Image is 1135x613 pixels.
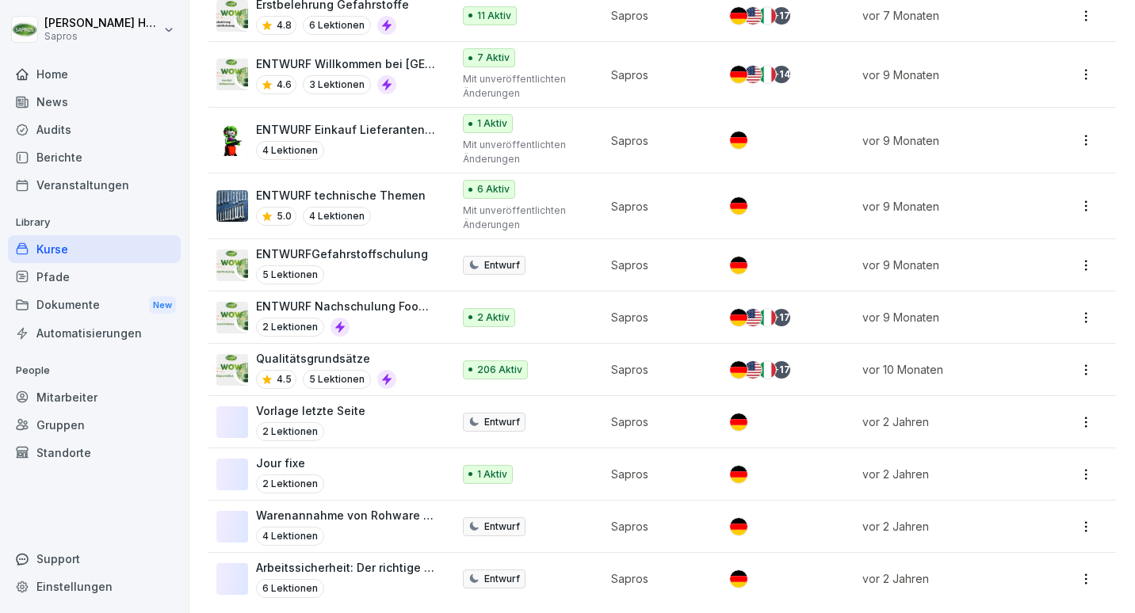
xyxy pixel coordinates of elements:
[8,171,181,199] a: Veranstaltungen
[216,124,248,156] img: r3tjmtcht7yahzdrtz289h9f.png
[256,55,436,72] p: ENTWURF Willkommen bei [GEOGRAPHIC_DATA]
[730,197,747,215] img: de.svg
[8,116,181,143] a: Audits
[730,66,747,83] img: de.svg
[484,572,520,586] p: Entwurf
[256,350,396,367] p: Qualitätsgrundsätze
[744,361,762,379] img: us.svg
[862,7,1031,24] p: vor 7 Monaten
[862,257,1031,273] p: vor 9 Monaten
[256,527,324,546] p: 4 Lektionen
[730,413,747,431] img: de.svg
[862,309,1031,326] p: vor 9 Monaten
[8,263,181,291] a: Pfade
[8,235,181,263] a: Kurse
[256,455,324,471] p: Jour fixe
[484,258,520,272] p: Entwurf
[611,198,704,215] p: Sapros
[216,249,248,281] img: a543pvjeornwul8xqlv6n501.png
[8,319,181,347] a: Automatisierungen
[8,291,181,320] div: Dokumente
[8,291,181,320] a: DokumenteNew
[216,59,248,90] img: fwc78l9wrjeujc4sxaa7crp2.png
[611,361,704,378] p: Sapros
[149,296,176,314] div: New
[484,415,520,429] p: Entwurf
[303,16,371,35] p: 6 Lektionen
[216,302,248,333] img: b09us41hredzt9sfzsl3gafq.png
[611,67,704,83] p: Sapros
[477,9,511,23] p: 11 Aktiv
[477,116,507,131] p: 1 Aktiv
[862,518,1031,535] p: vor 2 Jahren
[256,246,428,262] p: ENTWURFGefahrstoffschulung
[477,310,510,325] p: 2 Aktiv
[611,466,704,482] p: Sapros
[277,18,292,32] p: 4.8
[477,182,510,196] p: 6 Aktiv
[759,66,776,83] img: it.svg
[611,257,704,273] p: Sapros
[8,88,181,116] a: News
[730,309,747,326] img: de.svg
[256,141,324,160] p: 4 Lektionen
[256,474,324,493] p: 2 Lektionen
[611,132,704,149] p: Sapros
[256,265,324,284] p: 5 Lektionen
[744,309,762,326] img: us.svg
[463,72,584,101] p: Mit unveröffentlichten Änderungen
[773,361,790,379] div: + 17
[862,413,1031,430] p: vor 2 Jahren
[730,131,747,149] img: de.svg
[8,411,181,439] a: Gruppen
[611,309,704,326] p: Sapros
[773,309,790,326] div: + 17
[744,66,762,83] img: us.svg
[8,210,181,235] p: Library
[277,78,292,92] p: 4.6
[8,143,181,171] a: Berichte
[256,187,426,204] p: ENTWURF technische Themen
[277,209,292,223] p: 5.0
[773,66,790,83] div: + 14
[730,257,747,274] img: de.svg
[303,207,371,226] p: 4 Lektionen
[8,383,181,411] a: Mitarbeiter
[862,132,1031,149] p: vor 9 Monaten
[256,318,324,337] p: 2 Lektionen
[303,75,371,94] p: 3 Lektionen
[8,439,181,466] a: Standorte
[44,31,160,42] p: Sapros
[8,545,181,573] div: Support
[256,507,436,524] p: Warenannahme von Rohware Salat
[256,121,436,138] p: ENTWURF Einkauf Lieferantenmanagement
[256,298,436,314] p: ENTWURF Nachschulung Food Defense
[256,559,436,576] p: Arbeitssicherheit: Der richtige Umgang mit Leitern
[759,309,776,326] img: it.svg
[730,7,747,25] img: de.svg
[611,413,704,430] p: Sapros
[477,467,507,482] p: 1 Aktiv
[463,204,584,232] p: Mit unveröffentlichten Änderungen
[862,67,1031,83] p: vor 9 Monaten
[256,579,324,598] p: 6 Lektionen
[773,7,790,25] div: + 17
[759,7,776,25] img: it.svg
[744,7,762,25] img: us.svg
[862,466,1031,482] p: vor 2 Jahren
[216,190,248,222] img: avf411n1bhv9ruv8z14opfmr.png
[256,422,324,441] p: 2 Lektionen
[8,358,181,383] p: People
[862,361,1031,378] p: vor 10 Monaten
[862,198,1031,215] p: vor 9 Monaten
[8,60,181,88] a: Home
[484,520,520,534] p: Entwurf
